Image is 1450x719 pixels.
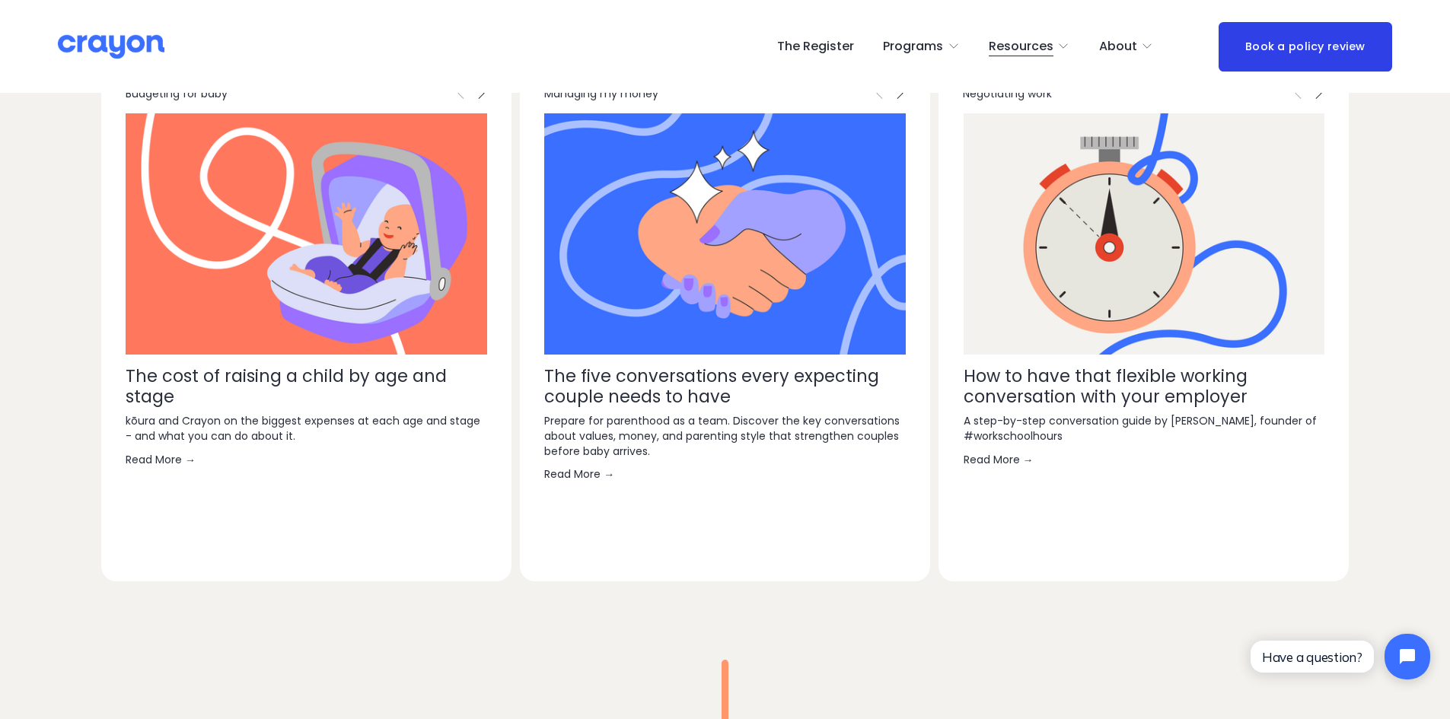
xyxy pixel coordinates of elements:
[544,414,906,459] p: Prepare for parenthood as a team. Discover the key conversations about values, money, and parenti...
[544,466,906,482] a: Read More →
[964,113,1325,354] a: How to have that flexible working conversation with your employer
[883,36,943,58] span: Programs
[964,414,1325,444] p: A step-by-step conversation guide by [PERSON_NAME], founder of #workschoolhours
[964,452,1325,467] a: Read More →
[1238,621,1443,692] iframe: Tidio Chat
[58,33,164,60] img: Crayon
[126,414,487,444] p: kōura and Crayon on the biggest expenses at each age and stage - and what you can do about it.
[1219,22,1392,72] a: Book a policy review
[989,36,1053,58] span: Resources
[1099,36,1137,58] span: About
[544,105,906,362] img: The five conversations every expecting couple needs to have
[544,364,879,409] a: The five conversations every expecting couple needs to have
[126,452,487,467] a: Read More →
[963,86,1052,101] span: Negotiating work
[126,86,228,101] span: Budgeting for baby
[544,113,906,354] a: The five conversations every expecting couple needs to have
[1099,34,1154,59] a: folder dropdown
[126,113,487,354] a: The cost of raising a child by age and stage
[989,34,1070,59] a: folder dropdown
[964,364,1248,409] a: How to have that flexible working conversation with your employer
[883,34,960,59] a: folder dropdown
[777,34,854,59] a: The Register
[544,86,658,101] span: Managing my money
[126,364,447,409] a: The cost of raising a child by age and stage
[126,105,487,362] img: The cost of raising a child by age and stage
[964,105,1325,362] img: How to have that flexible working conversation with your employer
